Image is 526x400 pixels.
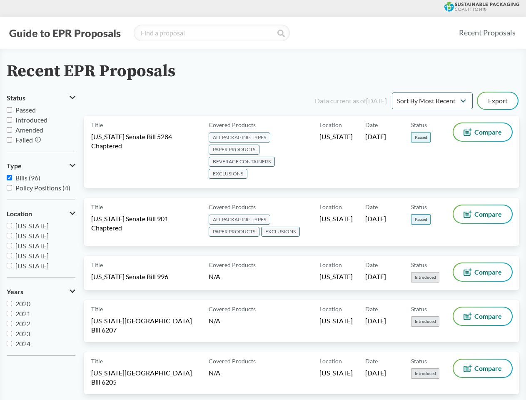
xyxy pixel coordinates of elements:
[365,272,386,281] span: [DATE]
[91,260,103,269] span: Title
[15,106,36,114] span: Passed
[474,269,502,275] span: Compare
[15,340,30,347] span: 2024
[7,117,12,122] input: Introduced
[134,25,290,41] input: Find a proposal
[319,316,353,325] span: [US_STATE]
[7,159,75,173] button: Type
[7,233,12,238] input: [US_STATE]
[209,260,256,269] span: Covered Products
[319,272,353,281] span: [US_STATE]
[319,132,353,141] span: [US_STATE]
[474,129,502,135] span: Compare
[315,96,387,106] div: Data current as of [DATE]
[15,242,49,250] span: [US_STATE]
[91,120,103,129] span: Title
[365,260,378,269] span: Date
[411,132,431,142] span: Passed
[261,227,300,237] span: EXCLUSIONS
[474,313,502,320] span: Compare
[7,243,12,248] input: [US_STATE]
[319,357,342,365] span: Location
[15,262,49,270] span: [US_STATE]
[319,214,353,223] span: [US_STATE]
[7,285,75,299] button: Years
[7,162,22,170] span: Type
[7,62,175,81] h2: Recent EPR Proposals
[365,120,378,129] span: Date
[209,202,256,211] span: Covered Products
[15,222,49,230] span: [US_STATE]
[7,301,12,306] input: 2020
[15,232,49,240] span: [US_STATE]
[7,331,12,336] input: 2023
[91,305,103,313] span: Title
[411,316,439,327] span: Introduced
[7,185,12,190] input: Policy Positions (4)
[7,107,12,112] input: Passed
[15,252,49,260] span: [US_STATE]
[209,157,275,167] span: BEVERAGE CONTAINERS
[7,253,12,258] input: [US_STATE]
[209,305,256,313] span: Covered Products
[7,311,12,316] input: 2021
[91,357,103,365] span: Title
[319,368,353,377] span: [US_STATE]
[91,316,199,335] span: [US_STATE][GEOGRAPHIC_DATA] Bill 6207
[209,132,270,142] span: ALL PACKAGING TYPES
[455,23,519,42] a: Recent Proposals
[411,202,427,211] span: Status
[411,120,427,129] span: Status
[319,305,342,313] span: Location
[319,202,342,211] span: Location
[365,202,378,211] span: Date
[7,207,75,221] button: Location
[7,263,12,268] input: [US_STATE]
[7,341,12,346] input: 2024
[454,205,512,223] button: Compare
[15,116,47,124] span: Introduced
[15,126,43,134] span: Amended
[365,368,386,377] span: [DATE]
[7,127,12,132] input: Amended
[454,123,512,141] button: Compare
[91,368,199,387] span: [US_STATE][GEOGRAPHIC_DATA] Bill 6205
[411,357,427,365] span: Status
[365,132,386,141] span: [DATE]
[209,369,220,377] span: N/A
[365,214,386,223] span: [DATE]
[7,175,12,180] input: Bills (96)
[454,307,512,325] button: Compare
[411,260,427,269] span: Status
[7,321,12,326] input: 2022
[15,174,40,182] span: Bills (96)
[319,260,342,269] span: Location
[7,210,32,217] span: Location
[474,365,502,372] span: Compare
[7,91,75,105] button: Status
[209,227,259,237] span: PAPER PRODUCTS
[91,132,199,150] span: [US_STATE] Senate Bill 5284 Chaptered
[15,310,30,317] span: 2021
[91,272,168,281] span: [US_STATE] Senate Bill 996
[15,184,70,192] span: Policy Positions (4)
[474,211,502,217] span: Compare
[365,305,378,313] span: Date
[7,288,23,295] span: Years
[411,368,439,379] span: Introduced
[411,272,439,282] span: Introduced
[91,214,199,232] span: [US_STATE] Senate Bill 901 Chaptered
[15,330,30,337] span: 2023
[411,214,431,225] span: Passed
[209,357,256,365] span: Covered Products
[319,120,342,129] span: Location
[7,223,12,228] input: [US_STATE]
[365,316,386,325] span: [DATE]
[209,120,256,129] span: Covered Products
[209,169,247,179] span: EXCLUSIONS
[15,320,30,327] span: 2022
[209,272,220,280] span: N/A
[15,300,30,307] span: 2020
[91,202,103,211] span: Title
[209,317,220,325] span: N/A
